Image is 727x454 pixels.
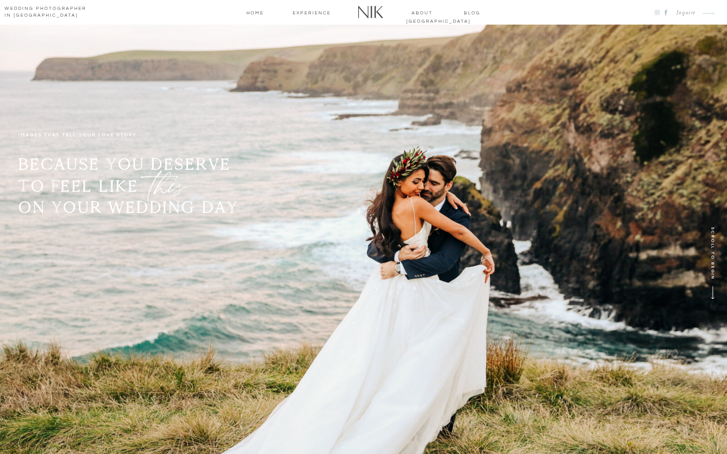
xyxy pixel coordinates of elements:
[18,197,239,217] b: ON YOUR WEDDING DAY
[19,132,137,137] b: IMAGES THAT TELL YOUR LOVE STORY
[5,5,94,20] a: wedding photographerin [GEOGRAPHIC_DATA]
[353,3,388,22] a: Nik
[18,154,231,196] b: BECAUSE YOU DESERVE TO FEEL LIKE
[707,227,716,291] h2: SCROLL TO BEGIN
[406,9,438,16] a: about [GEOGRAPHIC_DATA]
[151,162,204,199] h2: this
[5,5,94,20] h1: wedding photographer in [GEOGRAPHIC_DATA]
[240,9,270,16] a: home
[457,9,487,16] a: blog
[670,8,696,18] a: Inquire
[289,9,334,16] a: Experience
